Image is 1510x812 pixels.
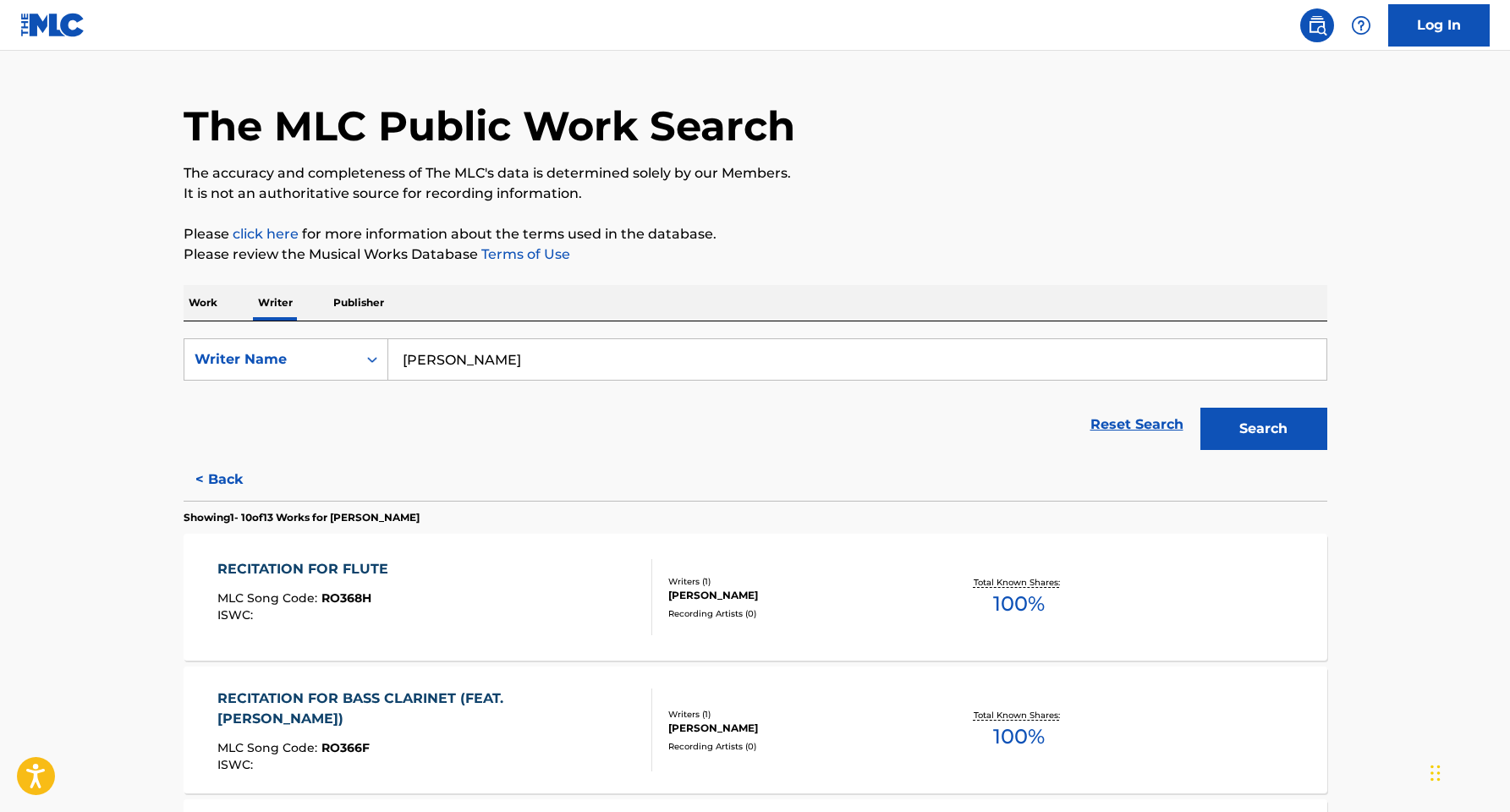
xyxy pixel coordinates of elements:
[253,285,298,321] p: Writer
[217,607,257,623] span: ISWC :
[668,740,924,753] div: Recording Artists ( 0 )
[668,721,924,736] div: [PERSON_NAME]
[974,709,1064,721] p: Total Known Shares:
[993,589,1045,619] span: 100 %
[1307,15,1327,36] img: search
[184,244,1327,265] p: Please review the Musical Works Database
[1200,408,1327,450] button: Search
[217,559,397,579] div: RECITATION FOR FLUTE
[217,740,321,755] span: MLC Song Code :
[668,708,924,721] div: Writers ( 1 )
[1344,8,1378,42] div: Help
[321,590,371,606] span: RO368H
[233,226,299,242] a: click here
[668,607,924,620] div: Recording Artists ( 0 )
[1351,15,1371,36] img: help
[1425,731,1510,812] iframe: Chat Widget
[184,224,1327,244] p: Please for more information about the terms used in the database.
[184,101,795,151] h1: The MLC Public Work Search
[184,667,1327,793] a: RECITATION FOR BASS CLARINET (FEAT. [PERSON_NAME])MLC Song Code:RO366FISWC:Writers (1)[PERSON_NAM...
[195,349,347,370] div: Writer Name
[217,590,321,606] span: MLC Song Code :
[668,575,924,588] div: Writers ( 1 )
[974,576,1064,589] p: Total Known Shares:
[478,246,570,262] a: Terms of Use
[184,184,1327,204] p: It is not an authoritative source for recording information.
[20,13,85,37] img: MLC Logo
[328,285,389,321] p: Publisher
[184,458,285,501] button: < Back
[1082,406,1192,443] a: Reset Search
[1388,4,1490,47] a: Log In
[1430,748,1441,798] div: Drag
[184,338,1327,458] form: Search Form
[668,588,924,603] div: [PERSON_NAME]
[321,740,370,755] span: RO366F
[184,285,222,321] p: Work
[217,757,257,772] span: ISWC :
[184,163,1327,184] p: The accuracy and completeness of The MLC's data is determined solely by our Members.
[184,510,420,525] p: Showing 1 - 10 of 13 Works for [PERSON_NAME]
[1300,8,1334,42] a: Public Search
[217,689,638,729] div: RECITATION FOR BASS CLARINET (FEAT. [PERSON_NAME])
[993,721,1045,752] span: 100 %
[184,534,1327,661] a: RECITATION FOR FLUTEMLC Song Code:RO368HISWC:Writers (1)[PERSON_NAME]Recording Artists (0)Total K...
